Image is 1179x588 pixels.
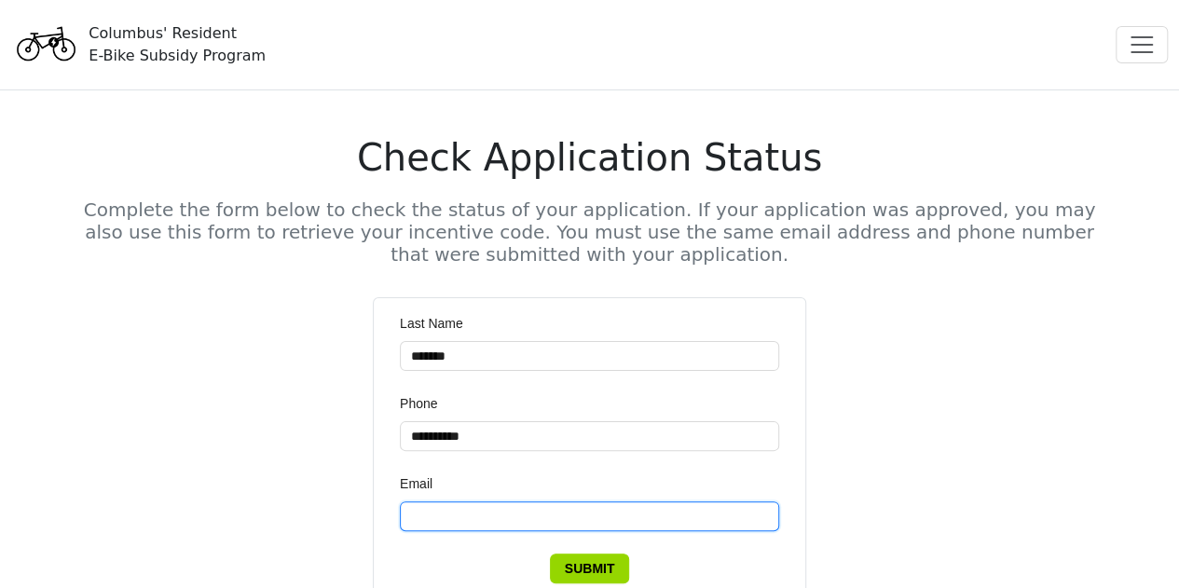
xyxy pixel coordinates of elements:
[81,198,1099,266] h5: Complete the form below to check the status of your application. If your application was approved...
[400,473,446,494] label: Email
[400,421,779,451] input: Phone
[11,12,81,77] img: Program logo
[400,313,476,334] label: Last Name
[550,554,630,583] button: Submit
[400,393,450,414] label: Phone
[565,558,615,579] span: Submit
[11,33,266,55] a: Columbus' ResidentE-Bike Subsidy Program
[400,501,779,531] input: Email
[81,135,1099,180] h1: Check Application Status
[89,22,266,67] div: Columbus' Resident E-Bike Subsidy Program
[1116,26,1168,63] button: Toggle navigation
[400,341,779,371] input: Last Name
